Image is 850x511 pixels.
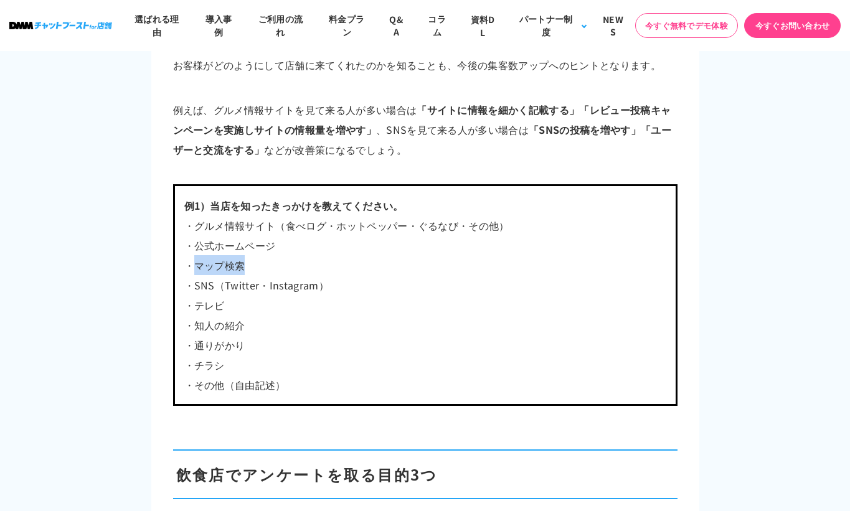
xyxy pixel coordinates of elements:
h2: 飲食店でアンケートを取る目的3つ [173,449,678,499]
p: ・公式ホームページ [184,235,666,255]
b: 例1）当店を知ったきっかけを教えてください。 [184,198,404,213]
div: パートナー制度 [516,12,576,39]
p: ・チラシ [184,355,666,375]
p: ・知人の紹介 [184,315,666,335]
p: ・マップ検索 [184,255,666,275]
img: ロゴ [9,22,112,29]
p: ・その他（自由記述） [184,375,666,395]
a: 今すぐ無料でデモ体験 [635,13,738,38]
a: 今すぐお問い合わせ [744,13,841,38]
b: 「サイトに情報を細かく記載する」「レビュー投稿キャンペーンを実施しサイトの情報量を増やす」 [173,102,671,137]
p: お客様がどのようにして店舗に来てくれたのかを知ることも、今後の集客数アップへのヒントとなります。 [173,55,678,75]
p: ・通りがかり [184,335,666,355]
p: ・テレビ [184,295,666,315]
p: ・SNS（Twitter・Instagram） [184,275,666,295]
p: 例えば、グルメ情報サイトを見て来る人が多い場合は 、SNSを見て来る人が多い場合は などが改善策になるでしょう。 [173,100,678,159]
p: ・グルメ情報サイト（食べログ・ホットペッパー・ぐるなび・その他） [184,215,666,235]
